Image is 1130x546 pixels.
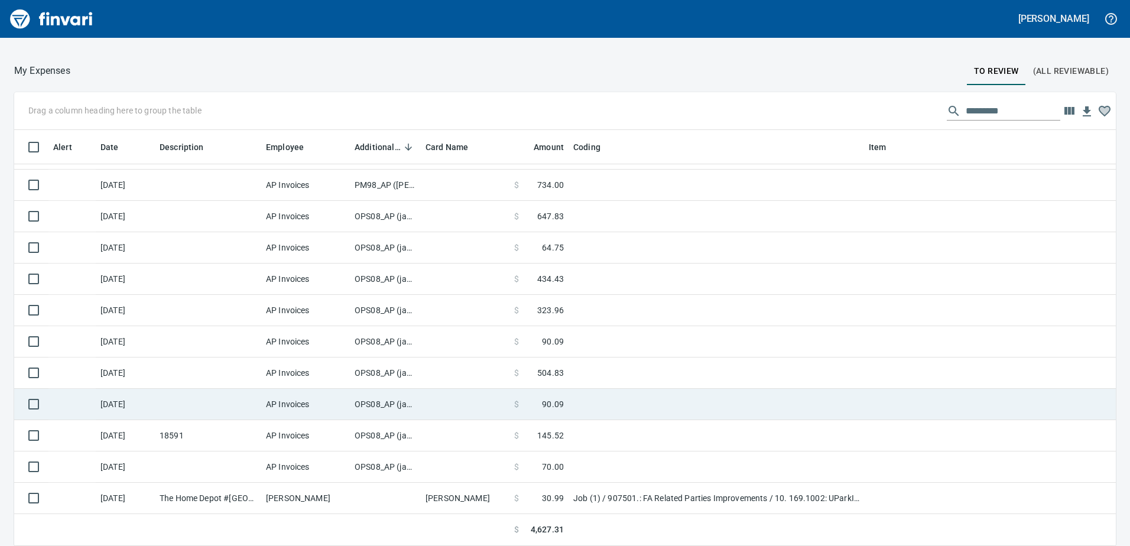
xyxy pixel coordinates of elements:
span: $ [514,210,519,222]
span: Item [869,140,902,154]
td: AP Invoices [261,295,350,326]
td: OPS08_AP (janettep, samr) [350,264,421,295]
td: [DATE] [96,389,155,420]
td: [DATE] [96,295,155,326]
td: [DATE] [96,201,155,232]
span: $ [514,492,519,504]
td: [PERSON_NAME] [261,483,350,514]
span: Coding [573,140,600,154]
span: Alert [53,140,87,154]
span: $ [514,398,519,410]
td: OPS08_AP (janettep, samr) [350,389,421,420]
span: 647.83 [537,210,564,222]
td: AP Invoices [261,357,350,389]
span: Employee [266,140,304,154]
span: Additional Reviewer [355,140,401,154]
td: AP Invoices [261,326,350,357]
span: Additional Reviewer [355,140,416,154]
button: [PERSON_NAME] [1015,9,1092,28]
span: $ [514,179,519,191]
span: $ [514,461,519,473]
button: Download Table [1078,103,1096,121]
td: AP Invoices [261,389,350,420]
img: Finvari [7,5,96,33]
span: $ [514,430,519,441]
span: $ [514,367,519,379]
span: 323.96 [537,304,564,316]
span: $ [514,304,519,316]
span: 4,627.31 [531,524,564,536]
span: To Review [974,64,1019,79]
nav: breadcrumb [14,64,70,78]
span: 90.09 [542,398,564,410]
td: The Home Depot #[GEOGRAPHIC_DATA] [155,483,261,514]
td: [DATE] [96,420,155,451]
td: [DATE] [96,451,155,483]
span: 70.00 [542,461,564,473]
span: 145.52 [537,430,564,441]
td: OPS08_AP (janettep, samr) [350,357,421,389]
span: 90.09 [542,336,564,347]
button: Choose columns to display [1060,102,1078,120]
span: Coding [573,140,616,154]
span: Alert [53,140,72,154]
p: My Expenses [14,64,70,78]
td: 18591 [155,420,261,451]
td: OPS08_AP (janettep, samr) [350,201,421,232]
td: OPS08_AP (janettep, samr) [350,326,421,357]
td: Job (1) / 907501.: FA Related Parties Improvements / 10. 169.1002: UParkIt Vancouver Misc. Projec... [569,483,864,514]
span: Date [100,140,119,154]
td: [DATE] [96,264,155,295]
span: Description [160,140,204,154]
span: Item [869,140,887,154]
span: Employee [266,140,319,154]
td: [DATE] [96,483,155,514]
td: AP Invoices [261,451,350,483]
td: [DATE] [96,170,155,201]
span: Amount [534,140,564,154]
td: AP Invoices [261,170,350,201]
td: [PERSON_NAME] [421,483,509,514]
td: [DATE] [96,357,155,389]
span: 434.43 [537,273,564,285]
span: Card Name [426,140,468,154]
span: (All Reviewable) [1033,64,1109,79]
span: $ [514,524,519,536]
span: 64.75 [542,242,564,253]
p: Drag a column heading here to group the table [28,105,202,116]
span: Amount [518,140,564,154]
td: OPS08_AP (janettep, samr) [350,232,421,264]
td: [DATE] [96,326,155,357]
td: OPS08_AP (janettep, samr) [350,420,421,451]
span: $ [514,273,519,285]
td: OPS08_AP (janettep, samr) [350,295,421,326]
span: 504.83 [537,367,564,379]
span: Card Name [426,140,483,154]
span: $ [514,336,519,347]
td: OPS08_AP (janettep, samr) [350,451,421,483]
span: Date [100,140,134,154]
td: AP Invoices [261,232,350,264]
button: Column choices favorited. Click to reset to default [1096,102,1113,120]
td: AP Invoices [261,264,350,295]
span: $ [514,242,519,253]
h5: [PERSON_NAME] [1018,12,1089,25]
td: [DATE] [96,232,155,264]
span: Description [160,140,219,154]
td: AP Invoices [261,201,350,232]
span: 734.00 [537,179,564,191]
span: 30.99 [542,492,564,504]
td: PM98_AP ([PERSON_NAME], [PERSON_NAME]) [350,170,421,201]
td: AP Invoices [261,420,350,451]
